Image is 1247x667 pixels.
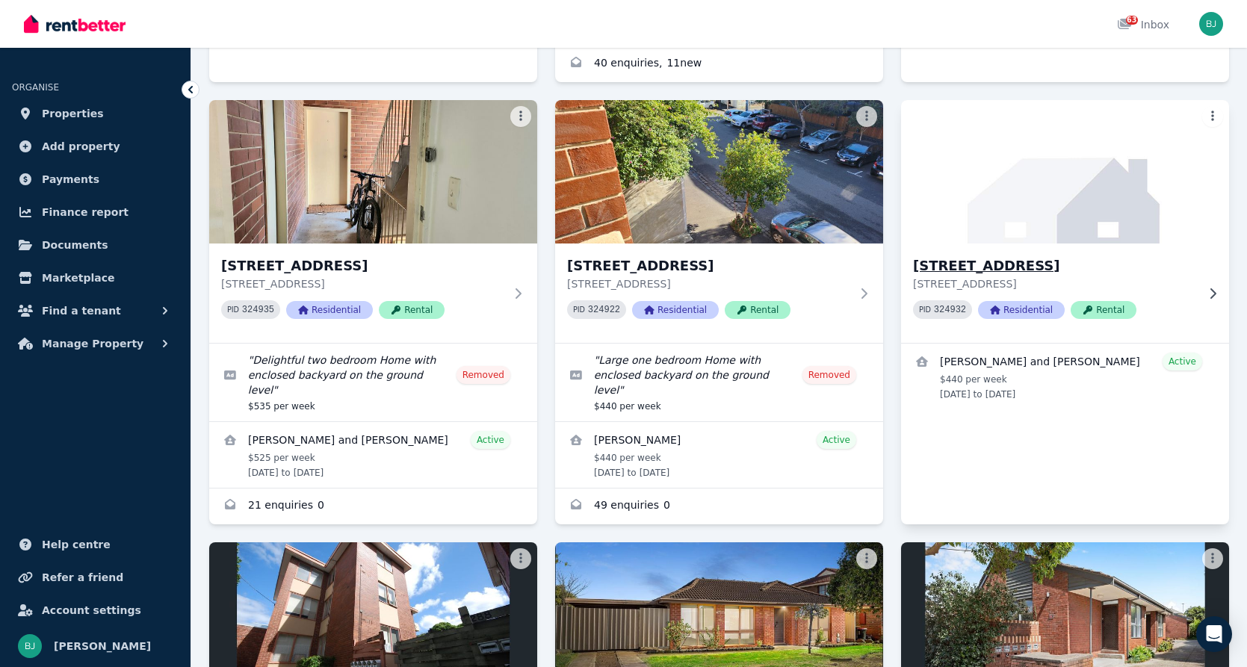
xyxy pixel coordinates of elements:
button: More options [856,106,877,127]
span: Rental [1071,301,1136,319]
img: RentBetter [24,13,126,35]
a: Marketplace [12,263,179,293]
span: Marketplace [42,269,114,287]
code: 324922 [588,305,620,315]
span: ORGANISE [12,82,59,93]
div: Open Intercom Messenger [1196,616,1232,652]
span: Finance report [42,203,129,221]
span: Add property [42,137,120,155]
a: Documents [12,230,179,260]
h3: [STREET_ADDRESS] [913,255,1196,276]
a: View details for Julien Pascal and Xiang Jing Yang [209,422,537,488]
div: Inbox [1117,17,1169,32]
h3: [STREET_ADDRESS] [567,255,850,276]
span: Residential [632,301,719,319]
a: Add property [12,131,179,161]
a: Properties [12,99,179,128]
span: Refer a friend [42,568,123,586]
code: 324935 [242,305,274,315]
button: Find a tenant [12,296,179,326]
button: More options [1202,106,1223,127]
img: 3/282 Langridge Street, Abbotsford [209,100,537,243]
span: Rental [725,301,790,319]
a: 4/282 Langridge Street, Abbotsford[STREET_ADDRESS][STREET_ADDRESS]PID 324932ResidentialRental [901,100,1229,343]
small: PID [227,305,239,314]
button: Manage Property [12,329,179,359]
span: Documents [42,236,108,254]
a: Enquiries for 45 Stanford St, Sunshine [555,46,883,82]
a: Refer a friend [12,562,179,592]
a: 3/282 Langridge Street, Abbotsford[STREET_ADDRESS][STREET_ADDRESS]PID 324935ResidentialRental [209,100,537,343]
a: Edit listing: Large one bedroom Home with enclosed backyard on the ground level [555,344,883,421]
span: Residential [978,301,1065,319]
p: [STREET_ADDRESS] [567,276,850,291]
h3: [STREET_ADDRESS] [221,255,504,276]
span: 63 [1126,16,1138,25]
img: Bom Jin [18,634,42,658]
span: [PERSON_NAME] [54,637,151,655]
button: More options [510,106,531,127]
span: Rental [379,301,445,319]
a: Enquiries for 3/282 Langridge Street, Abbotsford [209,488,537,524]
img: 6/282 Langridge Street, Abbotsford [555,100,883,243]
a: Enquiries for 6/282 Langridge Street, Abbotsford [555,488,883,524]
a: Finance report [12,197,179,227]
a: Payments [12,164,179,194]
span: Find a tenant [42,302,121,320]
a: 6/282 Langridge Street, Abbotsford[STREET_ADDRESS][STREET_ADDRESS]PID 324922ResidentialRental [555,100,883,343]
span: Help centre [42,536,111,553]
code: 324932 [934,305,966,315]
a: Account settings [12,595,179,625]
button: More options [1202,548,1223,569]
span: Account settings [42,601,141,619]
a: Help centre [12,530,179,559]
button: More options [856,548,877,569]
a: View details for LEWELYN BRADLEY TOLLETT and Merina Penanueva [901,344,1229,409]
span: Manage Property [42,335,143,353]
img: Bom Jin [1199,12,1223,36]
p: [STREET_ADDRESS] [221,276,504,291]
a: Edit listing: Delightful two bedroom Home with enclosed backyard on the ground level [209,344,537,421]
small: PID [919,305,931,314]
img: 4/282 Langridge Street, Abbotsford [893,96,1237,247]
a: View details for Michael Hobbs [555,422,883,488]
span: Properties [42,105,104,122]
span: Payments [42,170,99,188]
span: Residential [286,301,373,319]
p: [STREET_ADDRESS] [913,276,1196,291]
small: PID [573,305,585,314]
button: More options [510,548,531,569]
